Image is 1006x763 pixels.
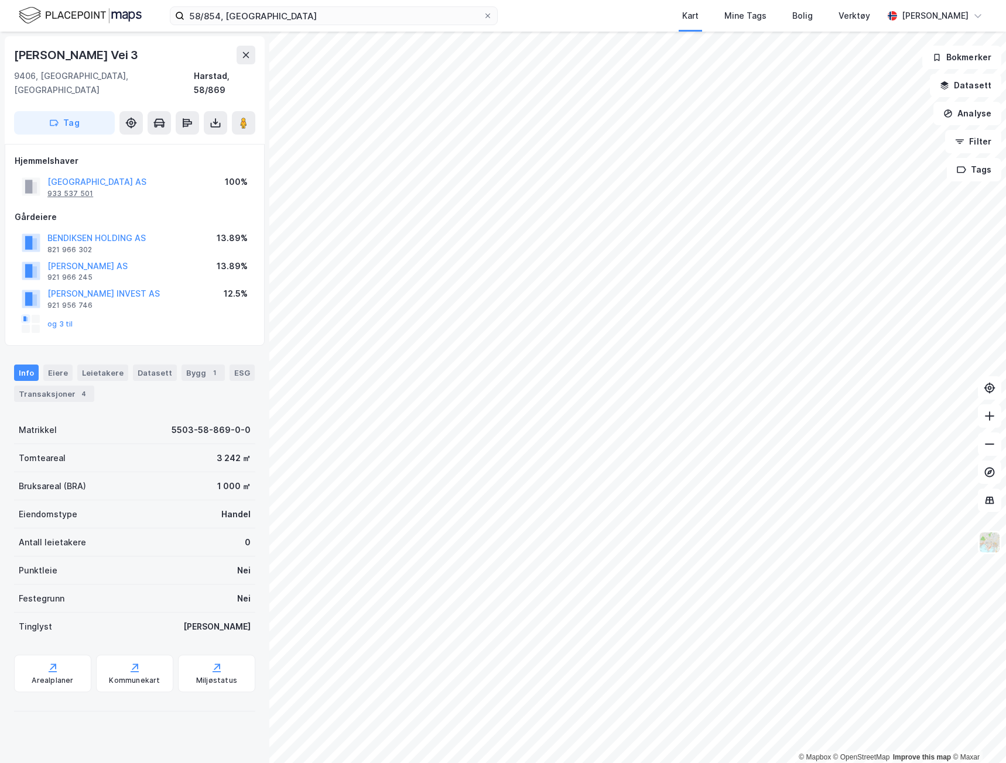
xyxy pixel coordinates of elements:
div: 0 [245,535,251,549]
div: Leietakere [77,365,128,381]
div: 13.89% [217,231,248,245]
button: Datasett [930,74,1001,97]
div: [PERSON_NAME] [183,620,251,634]
div: Miljøstatus [196,676,237,685]
div: Bygg [182,365,225,381]
div: Punktleie [19,563,57,578]
div: Transaksjoner [14,386,94,402]
div: Kommunekart [109,676,160,685]
iframe: Chat Widget [947,707,1006,763]
div: 100% [225,175,248,189]
div: 3 242 ㎡ [217,451,251,465]
div: 5503-58-869-0-0 [172,423,251,437]
div: Tomteareal [19,451,66,465]
div: Nei [237,563,251,578]
div: Nei [237,592,251,606]
a: Improve this map [893,753,951,761]
div: 1 000 ㎡ [217,479,251,493]
a: Mapbox [799,753,831,761]
div: Kontrollprogram for chat [947,707,1006,763]
div: Bolig [792,9,813,23]
div: [PERSON_NAME] [902,9,969,23]
div: 13.89% [217,259,248,273]
div: ESG [230,365,255,381]
a: OpenStreetMap [833,753,890,761]
div: Mine Tags [724,9,767,23]
button: Bokmerker [922,46,1001,69]
div: 1 [208,367,220,379]
input: Søk på adresse, matrikkel, gårdeiere, leietakere eller personer [184,7,483,25]
img: Z [978,531,1001,554]
div: Tinglyst [19,620,52,634]
div: 12.5% [224,287,248,301]
div: Arealplaner [32,676,73,685]
div: Antall leietakere [19,535,86,549]
div: Verktøy [839,9,870,23]
div: Festegrunn [19,592,64,606]
div: Hjemmelshaver [15,154,255,168]
div: Eiendomstype [19,507,77,521]
div: Kart [682,9,699,23]
div: Info [14,365,39,381]
button: Analyse [933,102,1001,125]
div: 4 [78,388,90,400]
div: Handel [221,507,251,521]
div: Datasett [133,365,177,381]
button: Filter [945,130,1001,153]
button: Tags [947,158,1001,181]
div: 821 966 302 [47,245,92,255]
div: [PERSON_NAME] Vei 3 [14,46,141,64]
div: Gårdeiere [15,210,255,224]
img: logo.f888ab2527a4732fd821a326f86c7f29.svg [19,5,142,26]
div: 933 537 501 [47,189,93,198]
div: 9406, [GEOGRAPHIC_DATA], [GEOGRAPHIC_DATA] [14,69,194,97]
div: 921 956 746 [47,301,93,310]
div: Bruksareal (BRA) [19,479,86,493]
div: 921 966 245 [47,273,93,282]
button: Tag [14,111,115,135]
div: Harstad, 58/869 [194,69,255,97]
div: Eiere [43,365,73,381]
div: Matrikkel [19,423,57,437]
